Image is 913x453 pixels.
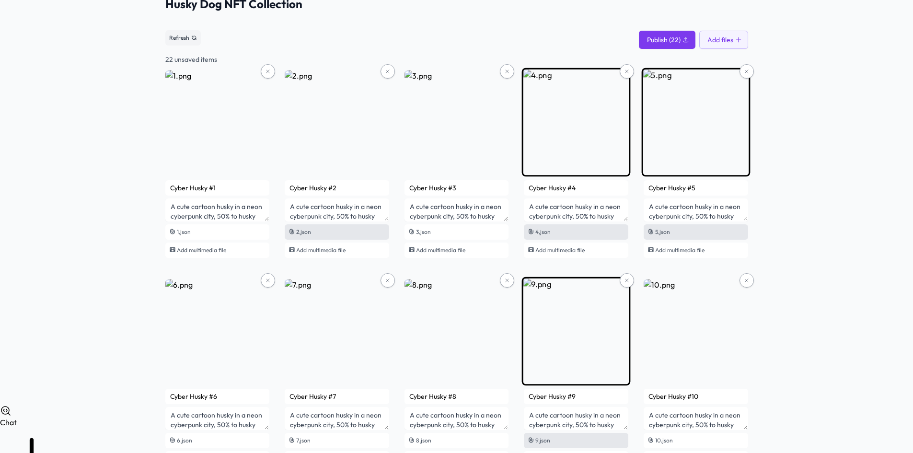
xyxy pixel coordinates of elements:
[169,34,189,42] span: Refresh
[165,30,201,46] button: Refresh
[642,68,750,176] img: 5.png
[655,246,705,254] span: Add multimedia file
[165,70,270,174] img: 1.png
[655,437,673,444] span: 10.json
[177,437,192,444] span: 6.json
[639,31,695,49] button: Publish (22)
[655,228,670,235] span: 5.json
[644,279,748,383] img: 10.png
[285,180,389,196] input: Name (2)
[522,277,630,385] img: 9.png
[522,68,630,176] img: 4.png
[535,437,550,444] span: 9.json
[404,70,509,174] img: 3.png
[524,180,628,196] input: Name (4)
[416,246,465,254] span: Add multimedia file
[296,228,311,235] span: 2.json
[699,31,748,49] button: Add files
[296,246,346,254] span: Add multimedia file
[524,389,628,404] input: Name (9)
[285,70,389,174] img: 2.png
[165,180,270,196] input: Name (1)
[647,35,681,45] span: Publish (22)
[285,279,389,383] img: 7.png
[177,228,191,235] span: 1.json
[165,279,270,383] img: 6.png
[416,437,431,444] span: 8.json
[535,228,551,235] span: 4.json
[404,389,509,404] input: Name (8)
[177,246,226,254] span: Add multimedia file
[165,389,270,404] input: Name (6)
[416,228,431,235] span: 3.json
[535,246,585,254] span: Add multimedia file
[404,279,509,383] img: 8.png
[644,389,748,404] input: Name (10)
[644,180,748,196] input: Name (5)
[165,55,748,64] div: 22 unsaved items
[296,437,311,444] span: 7.json
[404,180,509,196] input: Name (3)
[285,389,389,404] input: Name (7)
